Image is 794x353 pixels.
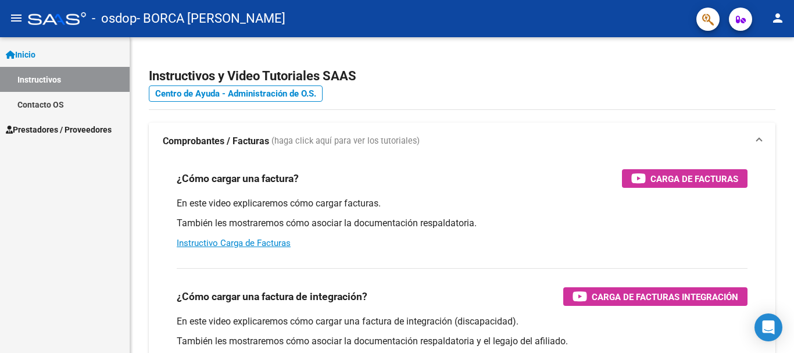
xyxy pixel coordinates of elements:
[92,6,137,31] span: - osdop
[754,313,782,341] div: Open Intercom Messenger
[177,238,291,248] a: Instructivo Carga de Facturas
[163,135,269,148] strong: Comprobantes / Facturas
[650,172,738,186] span: Carga de Facturas
[771,11,785,25] mat-icon: person
[6,123,112,136] span: Prestadores / Proveedores
[592,290,738,304] span: Carga de Facturas Integración
[177,335,747,348] p: También les mostraremos cómo asociar la documentación respaldatoria y el legajo del afiliado.
[9,11,23,25] mat-icon: menu
[6,48,35,61] span: Inicio
[177,170,299,187] h3: ¿Cómo cargar una factura?
[149,85,323,102] a: Centro de Ayuda - Administración de O.S.
[563,287,747,306] button: Carga de Facturas Integración
[149,123,775,160] mat-expansion-panel-header: Comprobantes / Facturas (haga click aquí para ver los tutoriales)
[177,288,367,305] h3: ¿Cómo cargar una factura de integración?
[622,169,747,188] button: Carga de Facturas
[177,197,747,210] p: En este video explicaremos cómo cargar facturas.
[177,217,747,230] p: También les mostraremos cómo asociar la documentación respaldatoria.
[149,65,775,87] h2: Instructivos y Video Tutoriales SAAS
[271,135,420,148] span: (haga click aquí para ver los tutoriales)
[137,6,285,31] span: - BORCA [PERSON_NAME]
[177,315,747,328] p: En este video explicaremos cómo cargar una factura de integración (discapacidad).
